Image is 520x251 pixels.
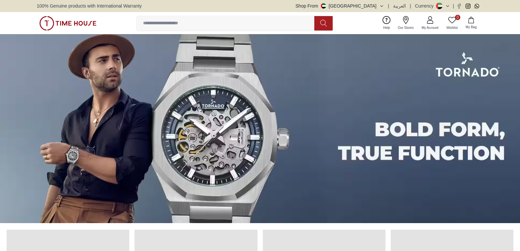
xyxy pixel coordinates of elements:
a: 0Wishlist [443,15,462,31]
span: My Bag [463,25,479,30]
span: | [453,3,454,9]
img: ... [39,16,96,31]
a: Whatsapp [474,4,479,9]
span: | [410,3,411,9]
button: Shop From[GEOGRAPHIC_DATA] [296,3,384,9]
button: العربية [393,3,406,9]
img: United Arab Emirates [321,3,326,9]
a: Our Stores [394,15,418,31]
a: Help [379,15,394,31]
a: Instagram [466,4,470,9]
span: Wishlist [444,25,460,30]
div: Currency [415,3,436,9]
span: Help [381,25,393,30]
button: My Bag [462,15,481,31]
span: Our Stores [395,25,416,30]
span: 0 [455,15,460,20]
span: My Account [419,25,441,30]
span: 100% Genuine products with International Warranty [37,3,142,9]
span: | [388,3,389,9]
a: Facebook [457,4,462,9]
